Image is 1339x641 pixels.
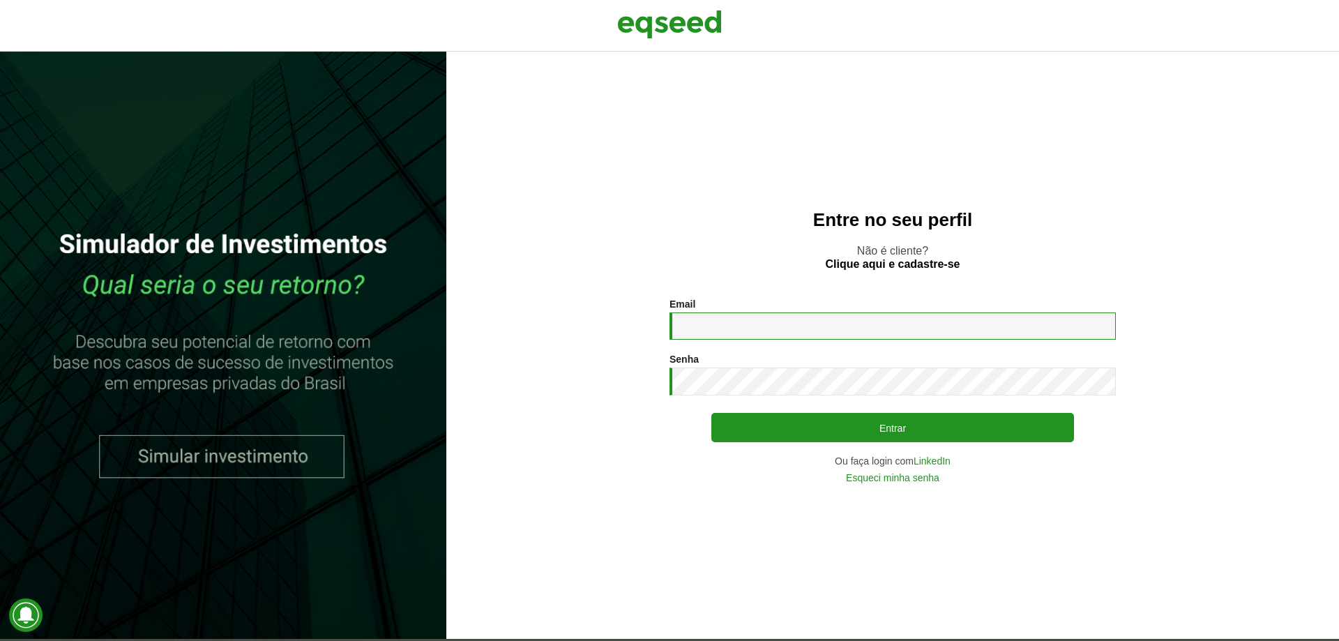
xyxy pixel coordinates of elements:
[474,210,1311,230] h2: Entre no seu perfil
[846,473,939,483] a: Esqueci minha senha
[669,299,695,309] label: Email
[669,354,699,364] label: Senha
[474,244,1311,271] p: Não é cliente?
[669,456,1116,466] div: Ou faça login com
[617,7,722,42] img: EqSeed Logo
[826,259,960,270] a: Clique aqui e cadastre-se
[711,413,1074,442] button: Entrar
[914,456,951,466] a: LinkedIn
